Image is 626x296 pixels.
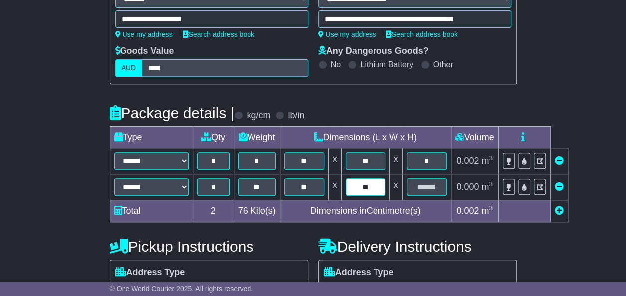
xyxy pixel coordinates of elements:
[389,174,402,200] td: x
[456,156,479,166] span: 0.002
[318,46,429,57] label: Any Dangerous Goods?
[318,30,376,38] a: Use my address
[193,200,234,222] td: 2
[234,200,280,222] td: Kilo(s)
[324,267,394,278] label: Address Type
[173,281,225,296] span: Commercial
[324,281,372,296] span: Residential
[110,200,193,222] td: Total
[115,281,163,296] span: Residential
[247,110,270,121] label: kg/cm
[331,60,341,69] label: No
[193,127,234,148] td: Qty
[386,30,458,38] a: Search address book
[115,267,185,278] label: Address Type
[238,206,248,216] span: 76
[280,127,451,148] td: Dimensions (L x W x H)
[235,281,302,296] span: Air & Sea Depot
[110,127,193,148] td: Type
[444,281,511,296] span: Air & Sea Depot
[489,154,493,162] sup: 3
[183,30,254,38] a: Search address book
[389,148,402,174] td: x
[110,285,253,293] span: © One World Courier 2025. All rights reserved.
[481,182,493,192] span: m
[555,206,564,216] a: Add new item
[110,238,308,255] h4: Pickup Instructions
[433,60,453,69] label: Other
[115,46,174,57] label: Goods Value
[481,156,493,166] span: m
[280,200,451,222] td: Dimensions in Centimetre(s)
[115,30,173,38] a: Use my address
[360,60,413,69] label: Lithium Battery
[318,238,517,255] h4: Delivery Instructions
[456,206,479,216] span: 0.002
[456,182,479,192] span: 0.000
[489,180,493,188] sup: 3
[234,127,280,148] td: Weight
[288,110,304,121] label: lb/in
[481,206,493,216] span: m
[115,59,143,77] label: AUD
[555,156,564,166] a: Remove this item
[110,105,235,121] h4: Package details |
[451,127,498,148] td: Volume
[328,148,341,174] td: x
[382,281,434,296] span: Commercial
[489,204,493,212] sup: 3
[328,174,341,200] td: x
[555,182,564,192] a: Remove this item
